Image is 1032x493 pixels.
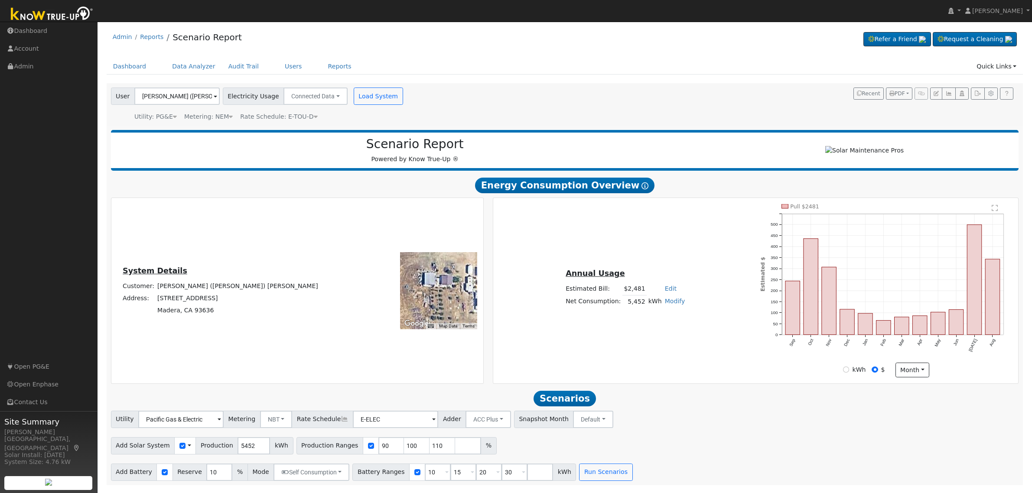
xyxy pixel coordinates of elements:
[1005,36,1012,43] img: retrieve
[4,416,93,428] span: Site Summary
[439,323,457,329] button: Map Data
[566,269,625,278] u: Annual Usage
[4,457,93,467] div: System Size: 4.76 kW
[579,464,632,481] button: Run Scenarios
[876,321,891,335] rect: onclick=""
[223,88,284,105] span: Electricity Usage
[785,281,800,335] rect: onclick=""
[354,88,403,105] button: Load System
[195,437,238,454] span: Production
[972,7,1023,14] span: [PERSON_NAME]
[933,32,1017,47] a: Request a Cleaning
[771,244,778,249] text: 400
[184,112,233,121] div: Metering: NEM
[771,299,778,304] text: 150
[573,411,613,428] button: Default
[121,280,156,292] td: Customer:
[916,338,924,346] text: Apr
[428,323,434,329] button: Keyboard shortcuts
[771,233,778,238] text: 450
[134,112,177,121] div: Utility: PG&E
[889,91,905,97] span: PDF
[930,88,942,100] button: Edit User
[121,292,156,305] td: Address:
[986,259,1000,334] rect: onclick=""
[292,411,353,428] span: Rate Schedule
[278,58,309,75] a: Users
[222,58,265,75] a: Audit Trail
[825,338,832,347] text: Nov
[822,267,837,334] rect: onclick=""
[138,411,224,428] input: Select a Utility
[984,88,998,100] button: Settings
[895,317,909,335] rect: onclick=""
[647,295,663,308] td: kWh
[665,298,685,305] a: Modify
[898,338,905,347] text: Mar
[123,266,187,275] u: System Details
[481,437,496,454] span: %
[992,204,998,211] text: 
[73,444,81,451] a: Map
[438,411,466,428] span: Adder
[475,178,654,193] span: Energy Consumption Overview
[775,332,778,337] text: 0
[804,239,818,335] rect: onclick=""
[232,464,247,481] span: %
[919,36,926,43] img: retrieve
[858,313,873,334] rect: onclick=""
[107,58,153,75] a: Dashboard
[156,280,320,292] td: [PERSON_NAME] ([PERSON_NAME]) [PERSON_NAME]
[843,367,849,373] input: kWh
[134,88,220,105] input: Select a User
[462,324,475,328] a: Terms (opens in new tab)
[402,318,431,329] img: Google
[534,391,596,406] span: Scenarios
[273,464,349,481] button: Self Consumption
[296,437,363,454] span: Production Ranges
[989,338,996,347] text: Aug
[862,338,869,346] text: Jan
[283,88,348,105] button: Connected Data
[771,222,778,227] text: 500
[791,203,819,210] text: Pull $2481
[111,88,135,105] span: User
[1000,88,1013,100] a: Help Link
[931,312,946,334] rect: onclick=""
[872,367,878,373] input: $
[760,257,766,292] text: Estimated $
[173,464,207,481] span: Reserve
[843,338,850,347] text: Dec
[45,479,52,486] img: retrieve
[771,288,778,293] text: 200
[111,411,139,428] span: Utility
[564,283,622,295] td: Estimated Bill:
[111,437,175,454] span: Add Solar System
[240,113,317,120] span: Alias: H2ETOUDN
[173,32,242,42] a: Scenario Report
[971,88,984,100] button: Export Interval Data
[402,318,431,329] a: Open this area in Google Maps (opens a new window)
[942,88,955,100] button: Multi-Series Graph
[895,363,930,377] button: month
[113,33,132,40] a: Admin
[4,428,93,437] div: [PERSON_NAME]
[120,137,710,152] h2: Scenario Report
[466,411,511,428] button: ACC Plus
[840,309,855,335] rect: onclick=""
[955,88,969,100] button: Login As
[166,58,222,75] a: Data Analyzer
[115,137,715,164] div: Powered by Know True-Up ®
[156,292,320,305] td: [STREET_ADDRESS]
[771,266,778,271] text: 300
[934,338,942,347] text: May
[622,283,647,295] td: $2,481
[886,88,912,100] button: PDF
[156,305,320,317] td: Madera, CA 93636
[913,316,928,335] rect: onclick=""
[270,437,293,454] span: kWh
[825,146,904,155] img: Solar Maintenance Pros
[553,464,576,481] span: kWh
[111,464,157,481] span: Add Battery
[641,182,648,189] i: Show Help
